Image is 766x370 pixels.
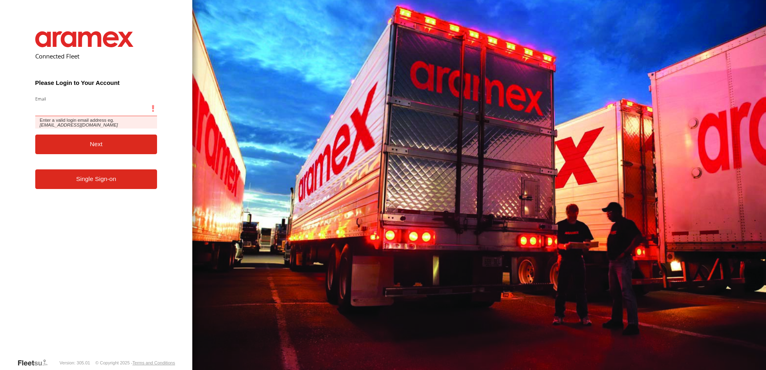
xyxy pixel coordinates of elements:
em: [EMAIL_ADDRESS][DOMAIN_NAME] [40,123,118,127]
button: Next [35,135,157,154]
h3: Please Login to Your Account [35,79,157,86]
img: Aramex [35,31,134,47]
a: Single Sign-on [35,169,157,189]
span: Enter a valid login email address eg. [35,116,157,129]
h2: Connected Fleet [35,52,157,60]
div: © Copyright 2025 - [95,360,175,365]
a: Terms and Conditions [133,360,175,365]
label: Email [35,96,157,102]
div: Version: 305.01 [60,360,90,365]
a: Visit our Website [17,359,54,367]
